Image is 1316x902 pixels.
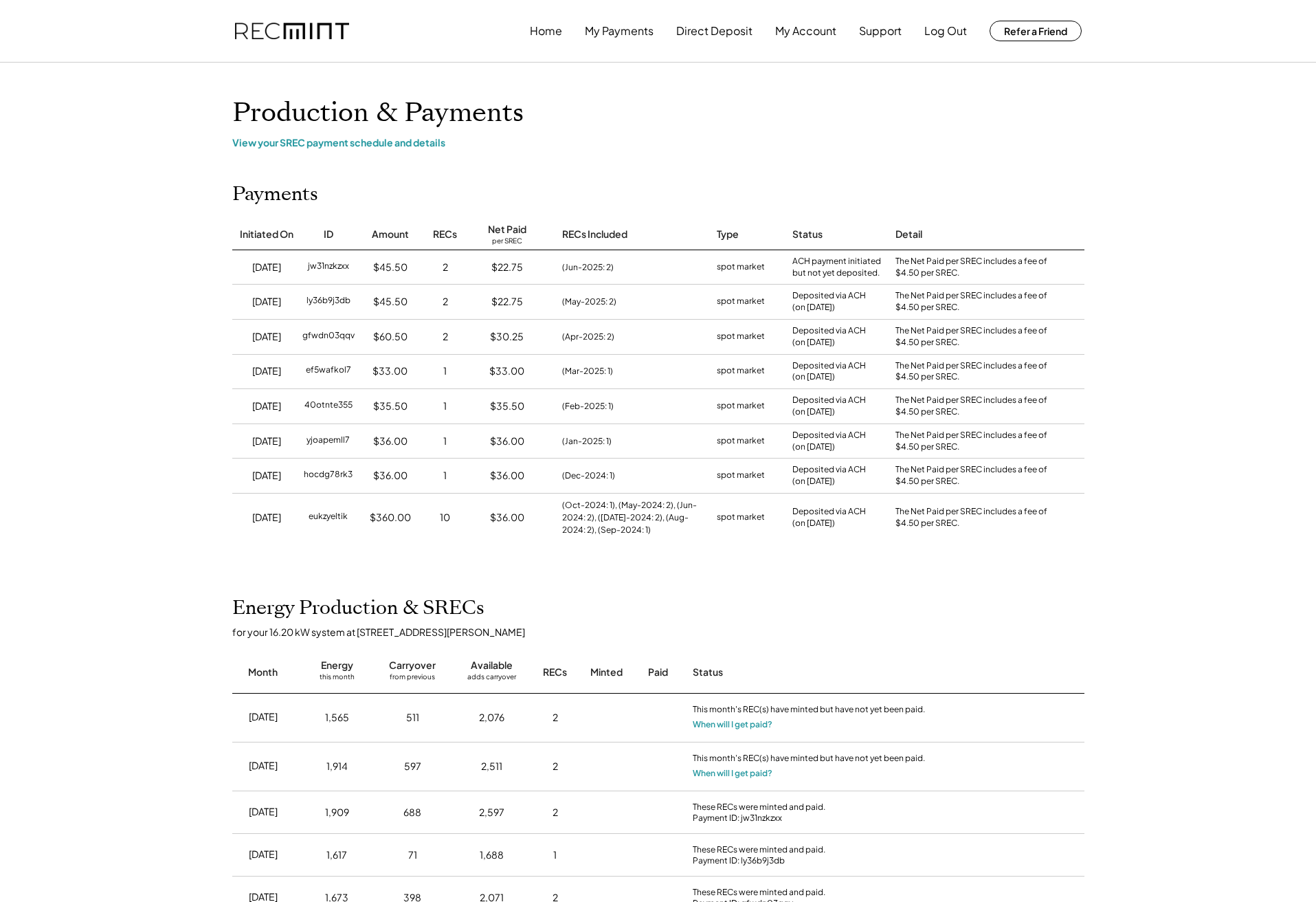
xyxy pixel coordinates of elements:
[306,364,351,378] div: ef5wafkol7
[648,756,669,777] button: Payment approved, but not yet initiated.
[895,464,1053,487] div: The Net Paid per SREC includes a fee of $4.50 per SREC.
[717,295,765,309] div: spot market
[249,710,278,724] div: [DATE]
[491,295,523,309] div: $22.75
[433,228,457,241] div: RECs
[648,665,668,679] div: Paid
[490,330,524,344] div: $30.25
[406,711,419,725] div: 511
[373,434,408,448] div: $36.00
[373,261,408,274] div: $45.50
[693,767,772,780] button: When will I get paid?
[895,506,1053,529] div: The Net Paid per SREC includes a fee of $4.50 per SREC.
[488,223,526,236] div: Net Paid
[370,511,411,525] div: $360.00
[648,707,669,728] button: Payment approved, but not yet initiated.
[324,228,333,241] div: ID
[252,295,281,309] div: [DATE]
[717,434,765,448] div: spot market
[471,659,513,672] div: Available
[232,597,484,620] h2: Energy Production & SRECs
[859,17,902,45] button: Support
[553,806,558,819] div: 2
[373,330,408,344] div: $60.50
[325,711,349,725] div: 1,565
[443,434,447,448] div: 1
[325,806,349,819] div: 1,909
[792,506,866,529] div: Deposited via ACH (on [DATE])
[373,295,408,309] div: $45.50
[308,261,349,274] div: jw31nzkzxx
[792,430,866,453] div: Deposited via ACH (on [DATE])
[373,469,408,483] div: $36.00
[562,400,614,412] div: (Feb-2025: 1)
[693,753,926,767] div: This month's REC(s) have minted but have not yet been paid.
[443,364,447,378] div: 1
[492,236,522,247] div: per SREC
[372,228,409,241] div: Amount
[717,261,765,274] div: spot market
[252,261,281,274] div: [DATE]
[306,434,350,448] div: yjoapemll7
[717,228,739,241] div: Type
[232,97,1084,129] h1: Production & Payments
[895,430,1053,453] div: The Net Paid per SREC includes a fee of $4.50 per SREC.
[693,802,926,823] div: These RECs were minted and paid. Payment ID: jw31nzkzxx
[562,331,614,343] div: (Apr-2025: 2)
[543,665,567,679] div: RECs
[490,434,524,448] div: $36.00
[792,256,882,279] div: ACH payment initiated but not yet deposited.
[480,848,504,862] div: 1,688
[320,672,355,686] div: this month
[895,290,1053,313] div: The Net Paid per SREC includes a fee of $4.50 per SREC.
[895,256,1053,279] div: The Net Paid per SREC includes a fee of $4.50 per SREC.
[403,806,421,819] div: 688
[585,17,654,45] button: My Payments
[895,228,922,241] div: Detail
[248,665,278,679] div: Month
[490,511,524,525] div: $36.00
[717,469,765,483] div: spot market
[235,23,349,40] img: recmint-logotype%403x.png
[326,760,348,773] div: 1,914
[443,295,448,309] div: 2
[792,395,866,418] div: Deposited via ACH (on [DATE])
[249,759,278,773] div: [DATE]
[792,228,823,241] div: Status
[693,718,772,731] button: When will I get paid?
[775,17,836,45] button: My Account
[479,806,504,819] div: 2,597
[562,261,614,274] div: (Jun-2025: 2)
[304,469,353,483] div: hocdg78rk3
[562,365,613,377] div: (Mar-2025: 1)
[693,704,926,718] div: This month's REC(s) have minted but have not yet been paid.
[792,360,866,384] div: Deposited via ACH (on [DATE])
[895,325,1053,349] div: The Net Paid per SREC includes a fee of $4.50 per SREC.
[249,848,278,861] div: [DATE]
[390,672,435,686] div: from previous
[232,626,1098,638] div: for your 16.20 kW system at [STREET_ADDRESS][PERSON_NAME]
[321,659,353,672] div: Energy
[309,511,348,525] div: eukzyeltik
[562,470,615,482] div: (Dec-2024: 1)
[252,469,281,483] div: [DATE]
[232,136,1084,148] div: View your SREC payment schedule and details
[530,17,562,45] button: Home
[693,844,926,866] div: These RECs were minted and paid. Payment ID: ly36b9j3db
[306,295,350,309] div: ly36b9j3db
[990,21,1082,41] button: Refer a Friend
[562,435,612,448] div: (Jan-2025: 1)
[373,399,408,413] div: $35.50
[372,364,408,378] div: $33.00
[562,296,616,308] div: (May-2025: 2)
[553,711,558,725] div: 2
[562,499,703,536] div: (Oct-2024: 1), (May-2024: 2), (Jun-2024: 2), ([DATE]-2024: 2), (Aug-2024: 2), (Sep-2024: 1)
[443,399,447,413] div: 1
[252,364,281,378] div: [DATE]
[489,364,524,378] div: $33.00
[590,665,623,679] div: Minted
[490,469,524,483] div: $36.00
[479,711,504,725] div: 2,076
[408,848,417,862] div: 71
[895,395,1053,418] div: The Net Paid per SREC includes a fee of $4.50 per SREC.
